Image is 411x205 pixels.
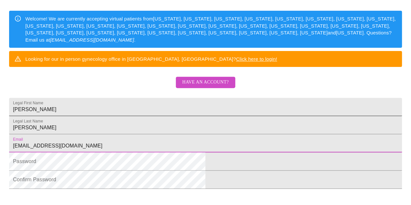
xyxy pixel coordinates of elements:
[176,77,235,88] button: Have an account?
[174,84,237,89] a: Have an account?
[25,13,397,46] div: Welcome! We are currently accepting virtual patients from [US_STATE], [US_STATE], [US_STATE], [US...
[50,37,134,43] em: [EMAIL_ADDRESS][DOMAIN_NAME]
[25,53,277,65] div: Looking for our in person gynecology office in [GEOGRAPHIC_DATA], [GEOGRAPHIC_DATA]?
[182,78,229,86] span: Have an account?
[236,56,277,62] a: Click here to login!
